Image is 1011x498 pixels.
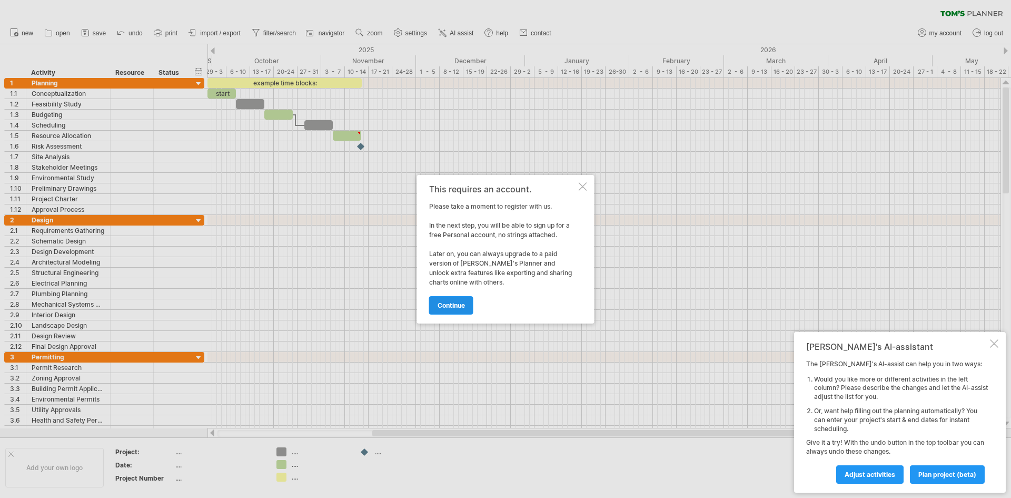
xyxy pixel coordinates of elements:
span: continue [438,301,465,309]
div: The [PERSON_NAME]'s AI-assist can help you in two ways: Give it a try! With the undo button in th... [806,360,988,483]
div: [PERSON_NAME]'s AI-assistant [806,341,988,352]
a: Adjust activities [836,465,904,484]
div: This requires an account. [429,184,577,194]
div: Please take a moment to register with us. In the next step, you will be able to sign up for a fre... [429,184,577,314]
a: plan project (beta) [910,465,985,484]
span: Adjust activities [845,471,895,479]
li: Or, want help filling out the planning automatically? You can enter your project's start & end da... [814,407,988,433]
span: plan project (beta) [918,471,976,479]
a: continue [429,296,473,315]
li: Would you like more or different activities in the left column? Please describe the changes and l... [814,375,988,402]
